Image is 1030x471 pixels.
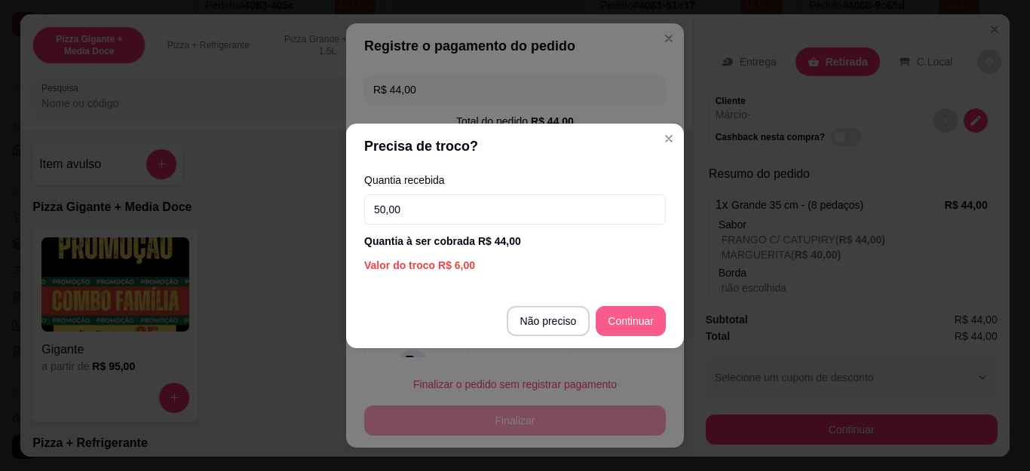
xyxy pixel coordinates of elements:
button: Não preciso [507,306,590,336]
button: Continuar [596,306,666,336]
label: Quantia recebida [364,175,666,185]
header: Precisa de troco? [346,124,684,169]
button: Close [657,127,681,151]
div: Valor do troco R$ 6,00 [364,258,666,273]
div: Quantia à ser cobrada R$ 44,00 [364,234,666,249]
